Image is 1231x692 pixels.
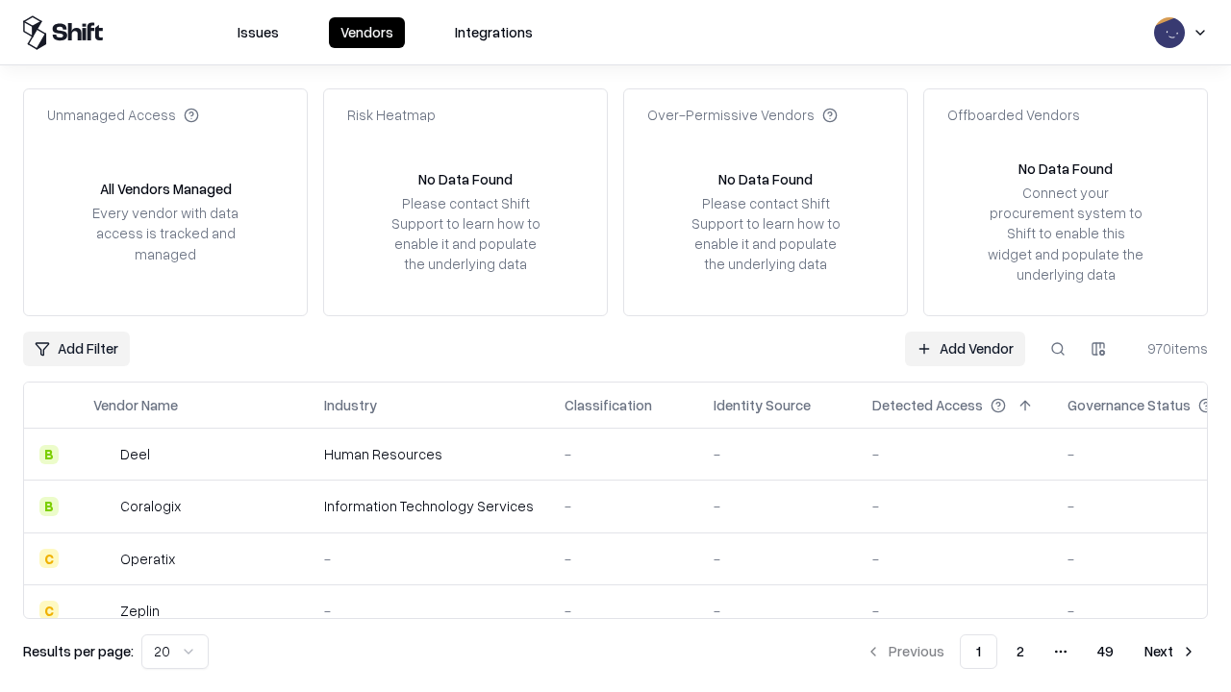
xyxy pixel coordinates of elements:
[714,444,842,464] div: -
[960,634,997,669] button: 1
[872,444,1037,464] div: -
[714,549,842,569] div: -
[872,601,1037,621] div: -
[418,169,513,189] div: No Data Found
[347,105,436,125] div: Risk Heatmap
[93,549,113,568] img: Operatix
[718,169,813,189] div: No Data Found
[986,183,1145,284] div: Connect your procurement system to Shift to enable this widget and populate the underlying data
[23,332,130,366] button: Add Filter
[324,395,377,415] div: Industry
[947,105,1080,125] div: Offboarded Vendors
[1001,634,1040,669] button: 2
[324,549,534,569] div: -
[100,179,232,199] div: All Vendors Managed
[93,601,113,620] img: Zeplin
[1133,634,1208,669] button: Next
[93,445,113,464] img: Deel
[120,601,160,621] div: Zeplin
[565,601,683,621] div: -
[1131,338,1208,358] div: 970 items
[324,444,534,464] div: Human Resources
[854,634,1208,669] nav: pagination
[714,601,842,621] div: -
[324,601,534,621] div: -
[686,193,845,275] div: Please contact Shift Support to learn how to enable it and populate the underlying data
[714,496,842,516] div: -
[1068,395,1191,415] div: Governance Status
[39,445,59,464] div: B
[386,193,545,275] div: Please contact Shift Support to learn how to enable it and populate the underlying data
[872,496,1037,516] div: -
[565,549,683,569] div: -
[120,549,175,569] div: Operatix
[93,497,113,516] img: Coralogix
[47,105,199,125] div: Unmanaged Access
[1082,634,1129,669] button: 49
[714,395,811,415] div: Identity Source
[647,105,838,125] div: Over-Permissive Vendors
[39,601,59,620] div: C
[565,444,683,464] div: -
[324,496,534,516] div: Information Technology Services
[93,395,178,415] div: Vendor Name
[565,395,652,415] div: Classification
[86,203,245,263] div: Every vendor with data access is tracked and managed
[872,549,1037,569] div: -
[120,496,181,516] div: Coralogix
[905,332,1025,366] a: Add Vendor
[226,17,290,48] button: Issues
[329,17,405,48] button: Vendors
[23,641,134,661] p: Results per page:
[443,17,544,48] button: Integrations
[39,497,59,516] div: B
[39,549,59,568] div: C
[872,395,983,415] div: Detected Access
[1018,159,1113,179] div: No Data Found
[565,496,683,516] div: -
[120,444,150,464] div: Deel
